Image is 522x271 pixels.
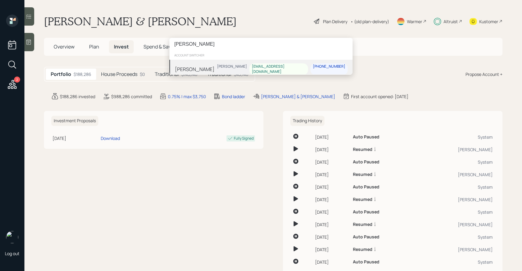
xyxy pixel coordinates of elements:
div: [PERSON_NAME] [217,64,247,69]
div: [PHONE_NUMBER] [313,64,345,69]
div: [EMAIL_ADDRESS][DOMAIN_NAME] [252,64,306,74]
div: [PERSON_NAME] [175,66,215,73]
div: account switcher [169,51,353,60]
input: Type a command or search… [169,38,353,51]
